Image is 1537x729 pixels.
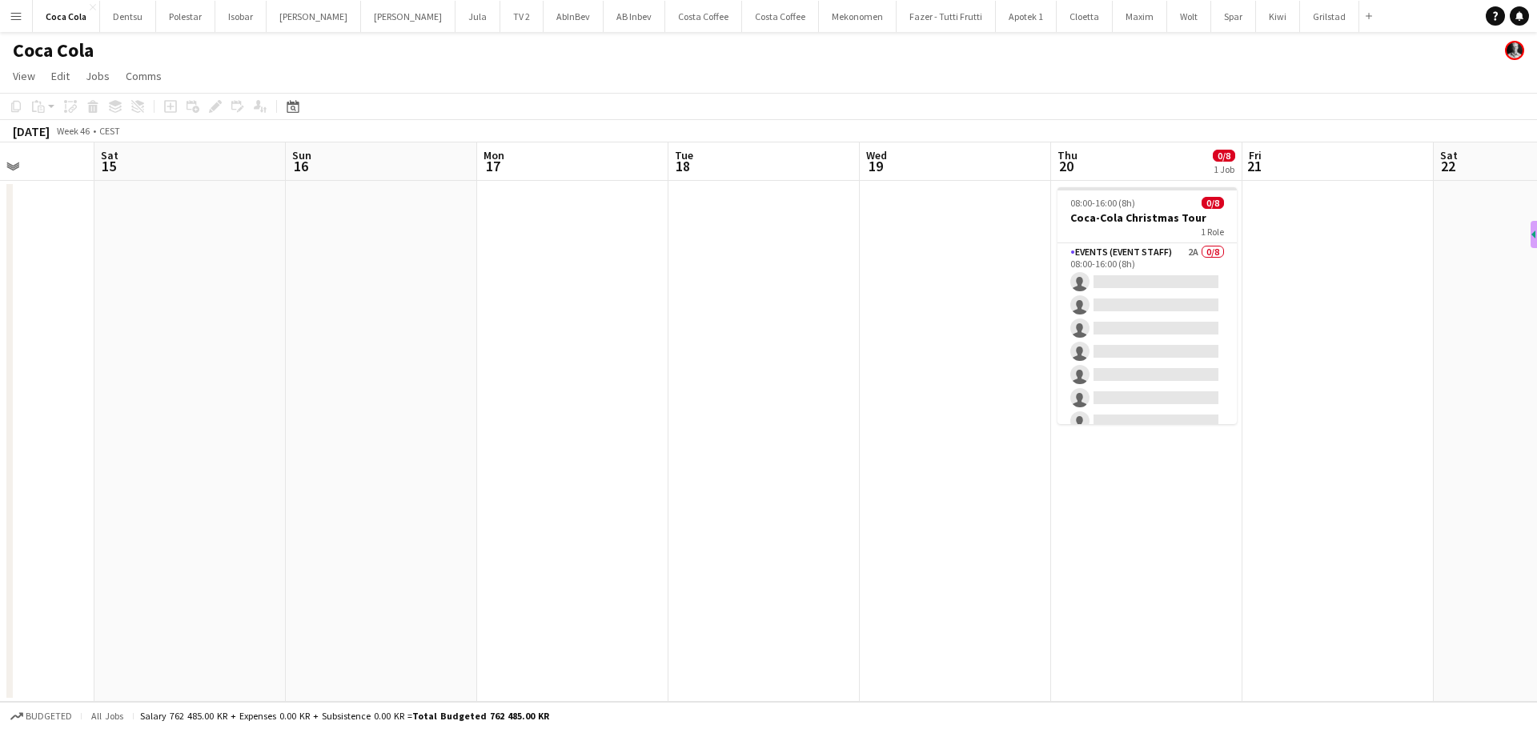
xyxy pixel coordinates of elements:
button: [PERSON_NAME] [361,1,455,32]
button: Costa Coffee [742,1,819,32]
button: [PERSON_NAME] [267,1,361,32]
button: AbInBev [544,1,604,32]
button: Coca Cola [33,1,100,32]
button: Budgeted [8,707,74,725]
button: Jula [455,1,500,32]
button: Maxim [1113,1,1167,32]
span: Budgeted [26,711,72,722]
button: Fazer - Tutti Frutti [897,1,996,32]
button: Kiwi [1256,1,1300,32]
span: Jobs [86,69,110,83]
a: Edit [45,66,76,86]
a: Jobs [79,66,116,86]
button: Cloetta [1057,1,1113,32]
button: AB Inbev [604,1,665,32]
span: All jobs [88,710,126,722]
button: Costa Coffee [665,1,742,32]
a: Comms [119,66,168,86]
button: TV 2 [500,1,544,32]
span: View [13,69,35,83]
span: Edit [51,69,70,83]
button: Dentsu [100,1,156,32]
a: View [6,66,42,86]
div: Salary 762 485.00 KR + Expenses 0.00 KR + Subsistence 0.00 KR = [140,710,549,722]
button: Grilstad [1300,1,1359,32]
span: Total Budgeted 762 485.00 KR [412,710,549,722]
div: [DATE] [13,123,50,139]
button: Polestar [156,1,215,32]
button: Mekonomen [819,1,897,32]
span: Week 46 [53,125,93,137]
app-user-avatar: Martin Torstensen [1505,41,1524,60]
div: CEST [99,125,120,137]
button: Wolt [1167,1,1211,32]
button: Spar [1211,1,1256,32]
span: Comms [126,69,162,83]
button: Apotek 1 [996,1,1057,32]
h1: Coca Cola [13,38,94,62]
button: Isobar [215,1,267,32]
